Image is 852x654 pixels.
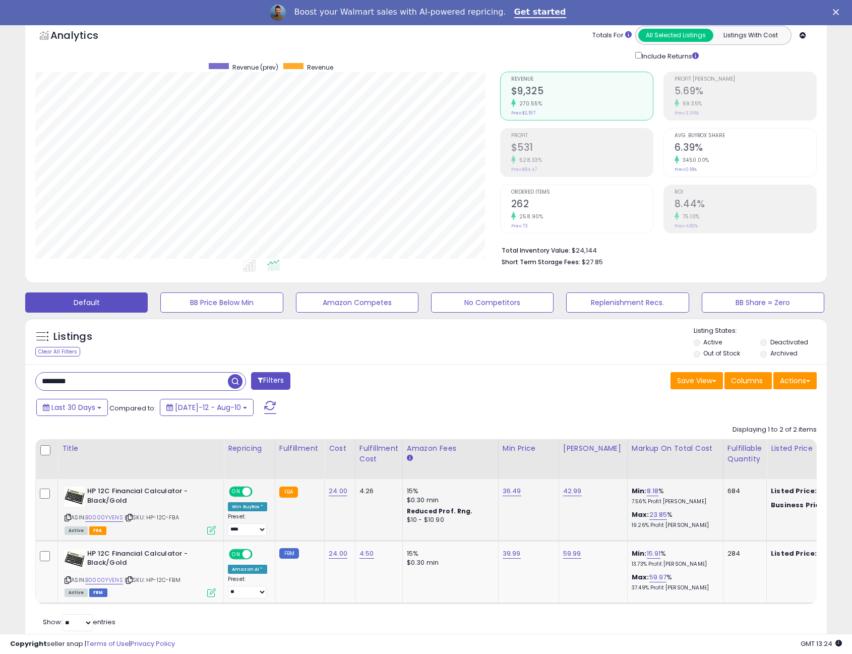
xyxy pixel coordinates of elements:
[10,639,47,648] strong: Copyright
[511,166,537,172] small: Prev: $84.47
[675,85,816,99] h2: 5.69%
[632,573,715,591] div: %
[125,513,179,521] span: | SKU: HP-12C-FBA
[671,372,723,389] button: Save View
[228,443,271,454] div: Repricing
[89,526,106,535] span: FBA
[279,443,320,454] div: Fulfillment
[65,549,216,596] div: ASIN:
[407,487,491,496] div: 15%
[125,576,180,584] span: | SKU: HP-12C-FBM
[65,549,85,569] img: 41ky2UODoiL._SL40_.jpg
[87,549,210,570] b: HP 12C Financial Calculator - Black/Gold
[62,443,219,454] div: Title
[10,639,175,649] div: seller snap | |
[53,330,92,344] h5: Listings
[407,558,491,567] div: $0.30 min
[592,31,632,40] div: Totals For
[228,576,267,599] div: Preset:
[632,498,715,505] p: 7.56% Profit [PERSON_NAME]
[85,513,123,522] a: B0000YVENS
[329,549,347,559] a: 24.00
[230,488,242,496] span: ON
[649,572,667,582] a: 59.97
[511,223,528,229] small: Prev: 73
[647,486,659,496] a: 8.18
[307,63,333,72] span: Revenue
[563,486,582,496] a: 42.99
[679,213,700,220] small: 75.10%
[511,110,535,116] small: Prev: $2,517
[511,77,653,82] span: Revenue
[109,403,156,413] span: Compared to:
[731,376,763,386] span: Columns
[516,213,543,220] small: 258.90%
[632,549,647,558] b: Min:
[329,443,351,454] div: Cost
[632,510,649,519] b: Max:
[228,513,267,536] div: Preset:
[50,28,118,45] h5: Analytics
[36,399,108,416] button: Last 30 Days
[407,454,413,463] small: Amazon Fees.
[649,510,667,520] a: 23.85
[647,549,661,559] a: 15.91
[511,190,653,195] span: Ordered Items
[733,425,817,435] div: Displaying 1 to 2 of 2 items
[563,443,623,454] div: [PERSON_NAME]
[632,443,719,454] div: Markup on Total Cost
[771,549,817,558] b: Listed Price:
[727,549,759,558] div: 284
[65,487,216,533] div: ASIN:
[407,496,491,505] div: $0.30 min
[632,486,647,496] b: Min:
[279,548,299,559] small: FBM
[502,258,580,266] b: Short Term Storage Fees:
[502,244,809,256] li: $24,144
[675,142,816,155] h2: 6.39%
[703,338,722,346] label: Active
[627,439,723,479] th: The percentage added to the cost of goods (COGS) that forms the calculator for Min & Max prices.
[359,487,395,496] div: 4.26
[773,372,817,389] button: Actions
[675,223,698,229] small: Prev: 4.82%
[160,399,254,416] button: [DATE]-12 - Aug-10
[407,516,491,524] div: $10 - $10.90
[251,488,267,496] span: OFF
[232,63,278,72] span: Revenue (prev)
[833,9,843,15] div: Close
[503,443,555,454] div: Min Price
[516,156,542,164] small: 528.33%
[632,487,715,505] div: %
[279,487,298,498] small: FBA
[679,156,709,164] small: 3450.00%
[770,338,808,346] label: Deactivated
[675,198,816,212] h2: 8.44%
[160,292,283,313] button: BB Price Below Min
[516,100,542,107] small: 270.55%
[679,100,702,107] small: 69.35%
[511,133,653,139] span: Profit
[359,443,398,464] div: Fulfillment Cost
[43,617,115,627] span: Show: entries
[770,349,798,358] label: Archived
[703,349,740,358] label: Out of Stock
[675,133,816,139] span: Avg. Buybox Share
[801,639,842,648] span: 2025-09-10 13:24 GMT
[503,486,521,496] a: 36.49
[566,292,689,313] button: Replenishment Recs.
[702,292,824,313] button: BB Share = Zero
[563,549,581,559] a: 59.99
[694,326,827,336] p: Listing States:
[431,292,554,313] button: No Competitors
[771,486,817,496] b: Listed Price:
[628,50,711,62] div: Include Returns
[296,292,418,313] button: Amazon Competes
[228,502,267,511] div: Win BuyBox *
[65,526,88,535] span: All listings currently available for purchase on Amazon
[89,588,107,597] span: FBM
[294,7,506,17] div: Boost your Walmart sales with AI-powered repricing.
[675,190,816,195] span: ROI
[632,572,649,582] b: Max:
[25,292,148,313] button: Default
